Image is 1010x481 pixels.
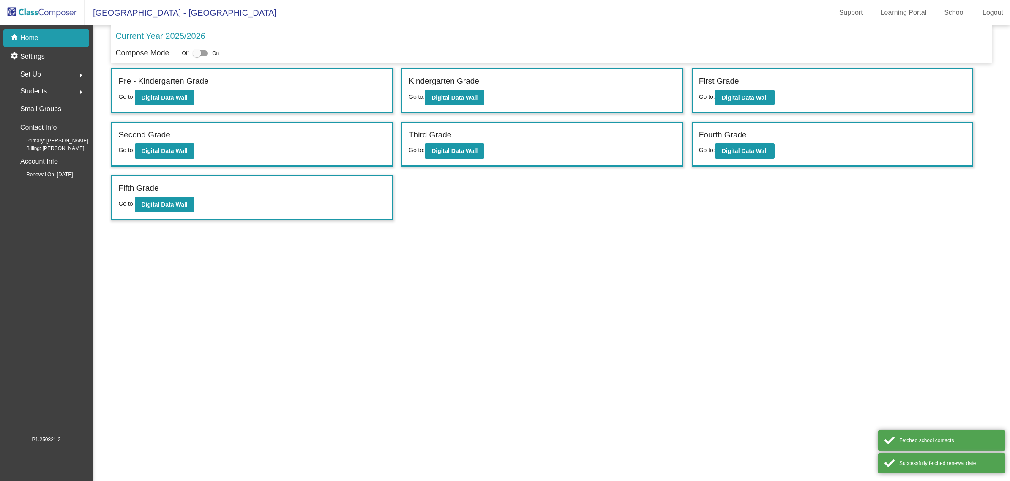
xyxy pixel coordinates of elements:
[409,129,451,141] label: Third Grade
[20,33,38,43] p: Home
[409,75,479,87] label: Kindergarten Grade
[118,200,134,207] span: Go to:
[722,148,768,154] b: Digital Data Wall
[409,147,425,153] span: Go to:
[118,147,134,153] span: Go to:
[833,6,870,19] a: Support
[135,90,194,105] button: Digital Data Wall
[899,459,999,467] div: Successfully fetched renewal date
[899,437,999,444] div: Fetched school contacts
[13,171,73,178] span: Renewal On: [DATE]
[118,93,134,100] span: Go to:
[425,90,484,105] button: Digital Data Wall
[142,148,188,154] b: Digital Data Wall
[115,47,169,59] p: Compose Mode
[431,94,478,101] b: Digital Data Wall
[20,122,57,134] p: Contact Info
[135,197,194,212] button: Digital Data Wall
[118,75,208,87] label: Pre - Kindergarten Grade
[722,94,768,101] b: Digital Data Wall
[118,182,158,194] label: Fifth Grade
[76,87,86,97] mat-icon: arrow_right
[715,143,775,159] button: Digital Data Wall
[20,68,41,80] span: Set Up
[85,6,276,19] span: [GEOGRAPHIC_DATA] - [GEOGRAPHIC_DATA]
[118,129,170,141] label: Second Grade
[142,94,188,101] b: Digital Data Wall
[13,145,84,152] span: Billing: [PERSON_NAME]
[409,93,425,100] span: Go to:
[20,156,58,167] p: Account Info
[10,33,20,43] mat-icon: home
[425,143,484,159] button: Digital Data Wall
[20,52,45,62] p: Settings
[715,90,775,105] button: Digital Data Wall
[10,52,20,62] mat-icon: settings
[182,49,188,57] span: Off
[874,6,934,19] a: Learning Portal
[699,75,739,87] label: First Grade
[20,103,61,115] p: Small Groups
[13,137,88,145] span: Primary: [PERSON_NAME]
[76,70,86,80] mat-icon: arrow_right
[212,49,219,57] span: On
[115,30,205,42] p: Current Year 2025/2026
[699,147,715,153] span: Go to:
[937,6,972,19] a: School
[20,85,47,97] span: Students
[699,129,747,141] label: Fourth Grade
[431,148,478,154] b: Digital Data Wall
[699,93,715,100] span: Go to:
[976,6,1010,19] a: Logout
[135,143,194,159] button: Digital Data Wall
[142,201,188,208] b: Digital Data Wall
